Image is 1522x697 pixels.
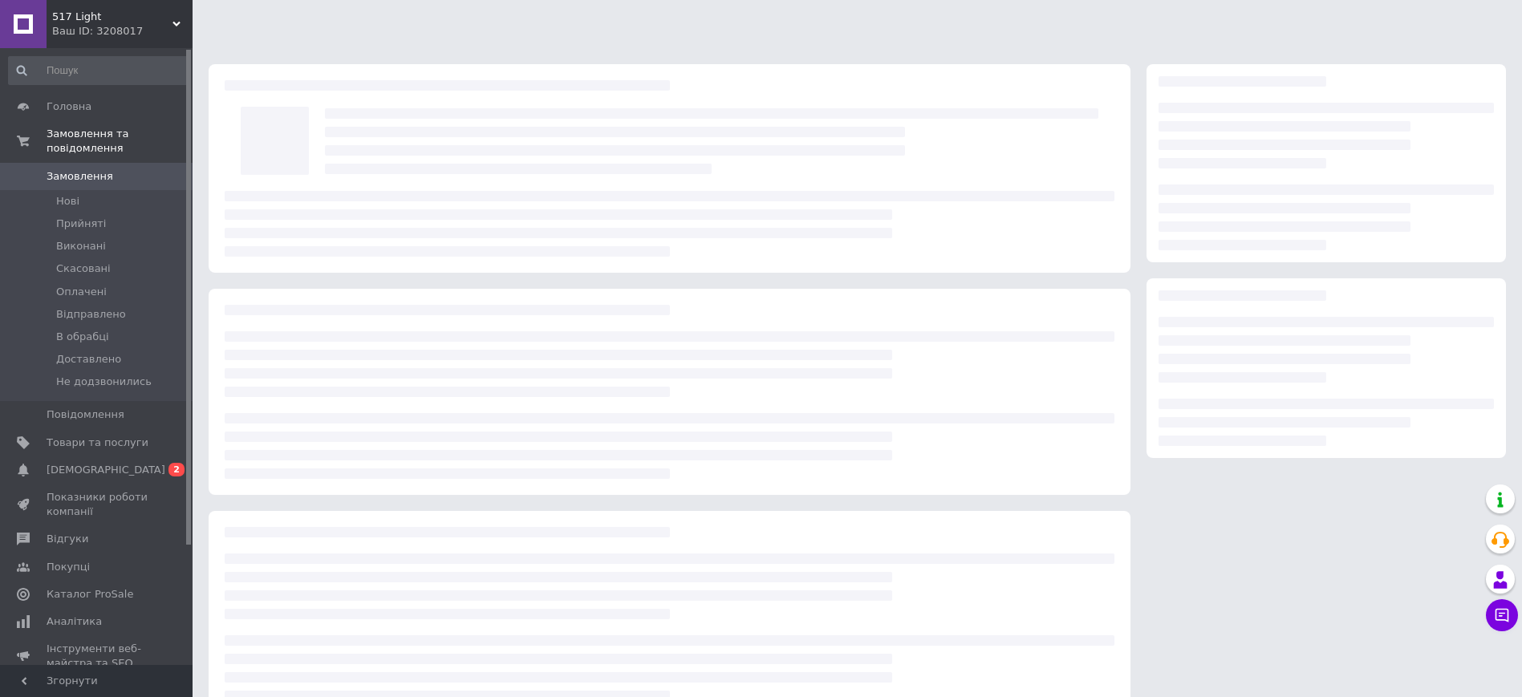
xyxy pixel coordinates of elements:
[56,217,106,231] span: Прийняті
[47,490,148,519] span: Показники роботи компанії
[47,127,193,156] span: Замовлення та повідомлення
[56,307,126,322] span: Відправлено
[56,330,109,344] span: В обрабці
[56,194,79,209] span: Нові
[56,285,107,299] span: Оплачені
[56,375,152,389] span: Не додзвонились
[47,614,102,629] span: Аналітика
[47,463,165,477] span: [DEMOGRAPHIC_DATA]
[47,436,148,450] span: Товари та послуги
[47,587,133,602] span: Каталог ProSale
[56,352,121,367] span: Доставлено
[168,463,185,476] span: 2
[47,99,91,114] span: Головна
[52,10,172,24] span: 517 Light
[52,24,193,38] div: Ваш ID: 3208017
[47,407,124,422] span: Повідомлення
[56,239,106,253] span: Виконані
[47,642,148,671] span: Інструменти веб-майстра та SEO
[1486,599,1518,631] button: Чат з покупцем
[47,560,90,574] span: Покупці
[56,261,111,276] span: Скасовані
[8,56,189,85] input: Пошук
[47,532,88,546] span: Відгуки
[47,169,113,184] span: Замовлення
